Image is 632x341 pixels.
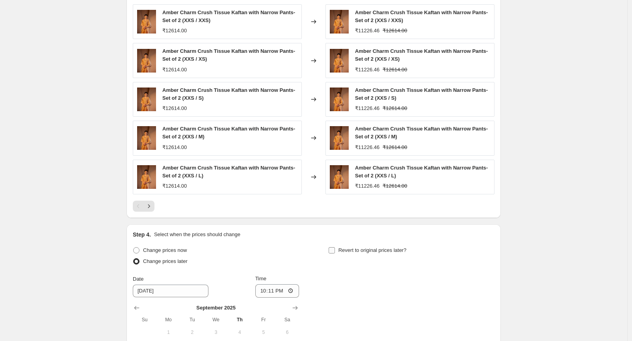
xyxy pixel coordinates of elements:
span: We [207,317,225,323]
th: Saturday [275,313,299,326]
span: Amber Charm Crush Tissue Kaftan with Narrow Pants- Set of 2 (XXS / XS) [355,48,488,62]
th: Monday [156,313,180,326]
img: 1_14fe2eb4-c557-42fa-b1a7-b588746046b9_80x.jpg [137,88,156,111]
nav: Pagination [133,201,154,212]
span: Amber Charm Crush Tissue Kaftan with Narrow Pants- Set of 2 (XXS / L) [355,165,488,179]
span: Time [255,276,266,281]
input: 9/25/2025 [133,285,208,297]
span: Mo [160,317,177,323]
span: 3 [207,329,225,335]
span: Fr [255,317,272,323]
span: ₹11226.46 [355,105,379,111]
span: Sa [279,317,296,323]
span: Date [133,276,143,282]
span: ₹12614.00 [162,28,187,34]
span: Su [136,317,153,323]
button: Friday September 5 2025 [252,326,275,339]
span: ₹12614.00 [383,105,407,111]
span: Revert to original prices later? [338,247,407,253]
p: Select when the prices should change [154,231,240,239]
span: ₹11226.46 [355,144,379,150]
span: ₹12614.00 [162,105,187,111]
span: 2 [184,329,201,335]
img: 1_14fe2eb4-c557-42fa-b1a7-b588746046b9_80x.jpg [137,10,156,34]
input: 12:00 [255,284,299,298]
span: ₹12614.00 [383,144,407,150]
th: Tuesday [180,313,204,326]
span: ₹11226.46 [355,28,379,34]
span: 4 [231,329,248,335]
span: Amber Charm Crush Tissue Kaftan with Narrow Pants- Set of 2 (XXS / L) [162,165,295,179]
span: ₹12614.00 [383,183,407,189]
h2: Step 4. [133,231,151,239]
button: Tuesday September 2 2025 [180,326,204,339]
span: ₹12614.00 [162,144,187,150]
span: ₹12614.00 [162,67,187,73]
span: ₹12614.00 [383,28,407,34]
th: Thursday [228,313,251,326]
th: Wednesday [204,313,228,326]
button: Wednesday September 3 2025 [204,326,228,339]
button: Show next month, October 2025 [290,302,301,313]
span: Change prices later [143,258,188,264]
button: Next [143,201,154,212]
span: Th [231,317,248,323]
span: Change prices now [143,247,187,253]
img: 1_14fe2eb4-c557-42fa-b1a7-b588746046b9_80x.jpg [330,88,349,111]
span: ₹11226.46 [355,67,379,73]
span: Amber Charm Crush Tissue Kaftan with Narrow Pants- Set of 2 (XXS / S) [355,87,488,101]
button: Monday September 1 2025 [156,326,180,339]
span: Amber Charm Crush Tissue Kaftan with Narrow Pants- Set of 2 (XXS / XXS) [162,9,295,23]
img: 1_14fe2eb4-c557-42fa-b1a7-b588746046b9_80x.jpg [330,10,349,34]
img: 1_14fe2eb4-c557-42fa-b1a7-b588746046b9_80x.jpg [330,126,349,150]
img: 1_14fe2eb4-c557-42fa-b1a7-b588746046b9_80x.jpg [137,165,156,189]
span: ₹12614.00 [162,183,187,189]
span: 5 [255,329,272,335]
img: 1_14fe2eb4-c557-42fa-b1a7-b588746046b9_80x.jpg [330,165,349,189]
span: Amber Charm Crush Tissue Kaftan with Narrow Pants- Set of 2 (XXS / M) [355,126,488,140]
span: 1 [160,329,177,335]
button: Show previous month, August 2025 [131,302,142,313]
span: Amber Charm Crush Tissue Kaftan with Narrow Pants- Set of 2 (XXS / XXS) [355,9,488,23]
span: Amber Charm Crush Tissue Kaftan with Narrow Pants- Set of 2 (XXS / XS) [162,48,295,62]
img: 1_14fe2eb4-c557-42fa-b1a7-b588746046b9_80x.jpg [137,49,156,73]
span: Amber Charm Crush Tissue Kaftan with Narrow Pants- Set of 2 (XXS / S) [162,87,295,101]
span: ₹12614.00 [383,67,407,73]
button: Thursday September 4 2025 [228,326,251,339]
img: 1_14fe2eb4-c557-42fa-b1a7-b588746046b9_80x.jpg [137,126,156,150]
span: ₹11226.46 [355,183,379,189]
span: 6 [279,329,296,335]
th: Friday [252,313,275,326]
span: Amber Charm Crush Tissue Kaftan with Narrow Pants- Set of 2 (XXS / M) [162,126,295,140]
button: Saturday September 6 2025 [275,326,299,339]
img: 1_14fe2eb4-c557-42fa-b1a7-b588746046b9_80x.jpg [330,49,349,73]
th: Sunday [133,313,156,326]
span: Tu [184,317,201,323]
